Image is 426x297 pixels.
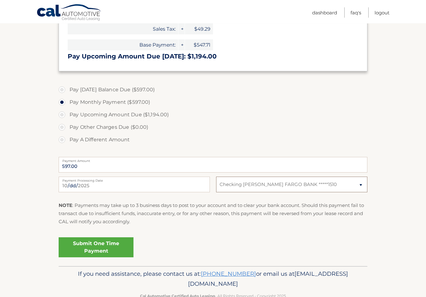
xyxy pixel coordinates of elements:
strong: NOTE [59,203,72,209]
a: FAQ's [351,8,361,18]
input: Payment Amount [59,157,367,173]
a: Submit One Time Payment [59,238,133,258]
label: Pay A Different Amount [59,134,367,146]
p: : Payments may take up to 3 business days to post to your account and to clear your bank account.... [59,202,367,226]
span: + [178,24,185,35]
a: Logout [375,8,390,18]
span: $547.71 [185,40,213,51]
label: Pay Monthly Payment ($597.00) [59,96,367,109]
label: Pay Upcoming Amount Due ($1,194.00) [59,109,367,121]
span: [EMAIL_ADDRESS][DOMAIN_NAME] [188,270,348,288]
span: $49.29 [185,24,213,35]
label: Pay [DATE] Balance Due ($597.00) [59,84,367,96]
label: Payment Amount [59,157,367,162]
h3: Pay Upcoming Amount Due [DATE]: $1,194.00 [68,53,358,61]
span: Base Payment: [68,40,178,51]
span: + [178,40,185,51]
input: Payment Date [59,177,210,193]
a: Dashboard [312,8,337,18]
label: Pay Other Charges Due ($0.00) [59,121,367,134]
p: If you need assistance, please contact us at: or email us at [63,269,363,289]
span: Sales Tax: [68,24,178,35]
a: [PHONE_NUMBER] [201,270,256,278]
a: Cal Automotive [36,4,102,22]
label: Payment Processing Date [59,177,210,182]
